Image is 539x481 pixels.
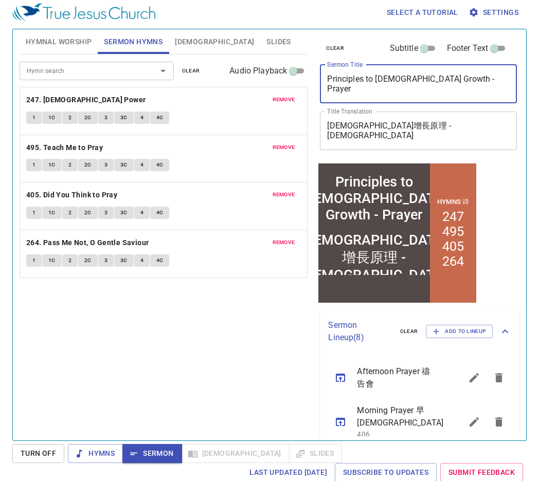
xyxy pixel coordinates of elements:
span: Hymns [76,447,115,460]
button: 3 [98,159,114,171]
button: 3C [114,159,134,171]
button: 3C [114,254,134,267]
button: 247. [DEMOGRAPHIC_DATA] Power [26,94,148,106]
span: 2C [84,256,92,265]
button: Hymns [68,444,123,463]
span: 4 [140,113,143,122]
li: 495 [127,63,148,78]
span: Sermon Hymns [104,35,163,48]
span: 1 [32,256,35,265]
span: clear [400,327,418,336]
button: 2 [62,159,78,171]
span: clear [326,44,344,53]
li: 264 [127,93,148,108]
span: 1 [32,113,35,122]
span: 2C [84,208,92,217]
span: Submit Feedback [448,466,515,479]
span: 1C [48,208,56,217]
span: 2 [68,113,71,122]
span: 3 [104,208,107,217]
button: 1 [26,112,42,124]
span: 3C [120,208,128,217]
span: 2C [84,160,92,170]
p: 406 [357,429,437,439]
button: 3C [114,207,134,219]
span: 1 [32,160,35,170]
button: 1C [42,112,62,124]
button: 2C [78,254,98,267]
button: remove [266,236,301,249]
button: 1C [42,254,62,267]
span: 3 [104,113,107,122]
button: remove [266,141,301,154]
button: 4 [134,159,150,171]
span: [DEMOGRAPHIC_DATA] [175,35,254,48]
button: 4C [150,159,170,171]
button: 3 [98,254,114,267]
span: 4 [140,256,143,265]
button: Sermon [122,444,182,463]
span: 3 [104,256,107,265]
span: 1C [48,256,56,265]
span: Slides [266,35,291,48]
span: 2C [84,113,92,122]
span: Add to Lineup [433,327,486,336]
button: 3C [114,112,134,124]
button: remove [266,189,301,201]
span: 1C [48,160,56,170]
span: 4C [156,160,164,170]
iframe: from-child [316,161,479,305]
span: 4 [140,160,143,170]
span: Afternoon Prayer 禱告會 [357,365,437,390]
span: Last updated [DATE] [249,466,327,479]
span: 2 [68,160,71,170]
button: 1C [42,159,62,171]
button: Add to Lineup [426,325,493,338]
button: 2C [78,207,98,219]
textarea: [DEMOGRAPHIC_DATA]增長原理 - [DEMOGRAPHIC_DATA] [327,121,510,140]
button: clear [394,325,424,338]
img: True Jesus Church [12,3,155,22]
span: Hymnal Worship [26,35,92,48]
button: clear [176,65,206,77]
span: 1 [32,208,35,217]
span: 3C [120,256,128,265]
span: remove [273,95,295,104]
button: 3 [98,112,114,124]
span: 4C [156,113,164,122]
button: 4 [134,112,150,124]
button: 264. Pass Me Not, O Gentle Saviour [26,236,151,249]
span: 4C [156,256,164,265]
button: Select a tutorial [383,3,462,22]
b: 247. [DEMOGRAPHIC_DATA] Power [26,94,146,106]
b: 495. Teach Me to Pray [26,141,103,154]
span: 2 [68,208,71,217]
li: 405 [127,78,148,93]
b: 264. Pass Me Not, O Gentle Saviour [26,236,149,249]
span: clear [182,66,200,76]
span: remove [273,238,295,247]
button: Open [156,64,170,78]
span: 4 [140,208,143,217]
span: Turn Off [21,447,56,460]
button: 1 [26,254,42,267]
button: 4C [150,112,170,124]
span: Footer Text [447,42,489,54]
b: 405. Did You Think to Pray [26,189,117,201]
li: 247 [127,48,148,63]
span: Morning Prayer 早[DEMOGRAPHIC_DATA] [357,404,437,429]
span: remove [273,143,295,152]
button: 495. Teach Me to Pray [26,141,105,154]
span: Sermon [131,447,173,460]
button: 1 [26,207,42,219]
p: Sermon Lineup ( 8 ) [328,319,391,344]
button: 2 [62,254,78,267]
span: Select a tutorial [387,6,458,19]
span: 4C [156,208,164,217]
span: 3C [120,113,128,122]
span: Settings [471,6,518,19]
button: 1 [26,159,42,171]
span: 2 [68,256,71,265]
button: 2 [62,207,78,219]
div: Sermon Lineup(8)clearAdd to Lineup [320,309,519,354]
